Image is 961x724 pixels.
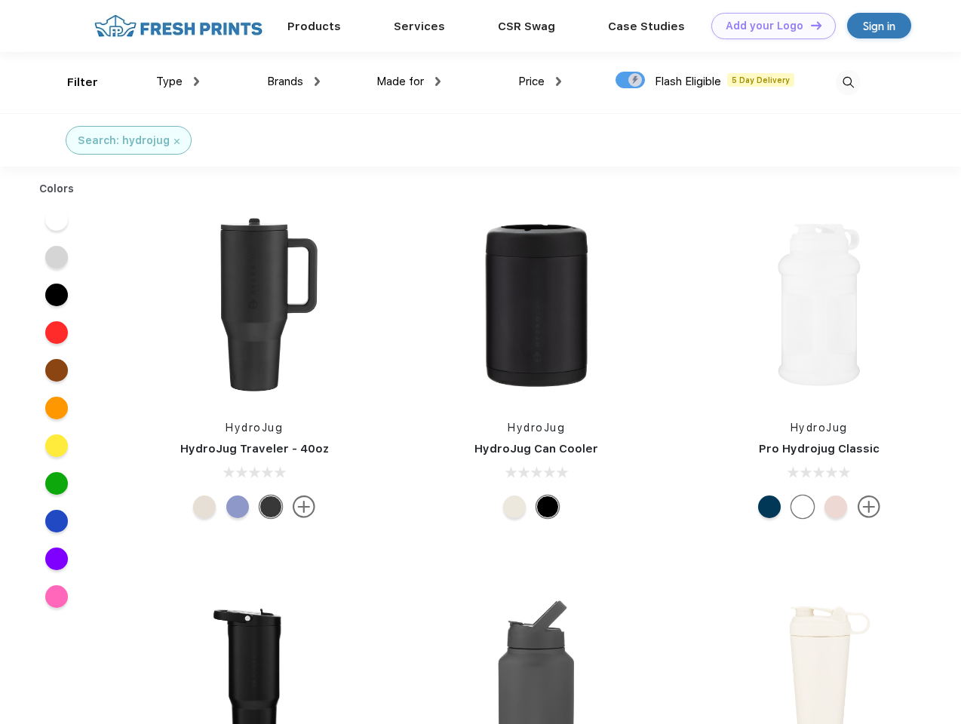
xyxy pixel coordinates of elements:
[226,495,249,518] div: Peri
[503,495,526,518] div: Cream
[791,495,814,518] div: White
[78,133,170,149] div: Search: hydrojug
[791,422,848,434] a: HydroJug
[518,75,545,88] span: Price
[315,77,320,86] img: dropdown.png
[655,75,721,88] span: Flash Eligible
[719,204,920,405] img: func=resize&h=266
[824,495,847,518] div: Pink Sand
[293,495,315,518] img: more.svg
[154,204,355,405] img: func=resize&h=266
[156,75,183,88] span: Type
[28,181,86,197] div: Colors
[436,204,637,405] img: func=resize&h=266
[90,13,267,39] img: fo%20logo%202.webp
[287,20,341,33] a: Products
[474,442,598,456] a: HydroJug Can Cooler
[267,75,303,88] span: Brands
[759,442,880,456] a: Pro Hydrojug Classic
[556,77,561,86] img: dropdown.png
[67,74,98,91] div: Filter
[376,75,424,88] span: Made for
[858,495,880,518] img: more.svg
[758,495,781,518] div: Navy
[194,77,199,86] img: dropdown.png
[836,70,861,95] img: desktop_search.svg
[536,495,559,518] div: Black
[226,422,283,434] a: HydroJug
[174,139,180,144] img: filter_cancel.svg
[259,495,282,518] div: Black
[727,73,794,87] span: 5 Day Delivery
[863,17,895,35] div: Sign in
[180,442,329,456] a: HydroJug Traveler - 40oz
[726,20,803,32] div: Add your Logo
[847,13,911,38] a: Sign in
[435,77,441,86] img: dropdown.png
[811,21,821,29] img: DT
[193,495,216,518] div: Cream
[508,422,565,434] a: HydroJug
